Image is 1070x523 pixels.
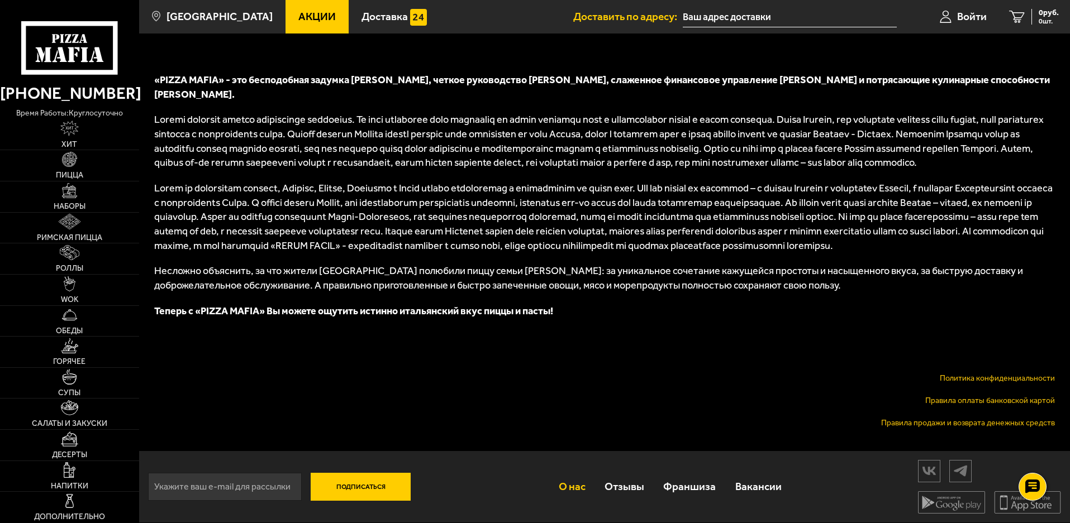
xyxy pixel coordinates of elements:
span: «PIZZA MAFIA» - это бесподобная задумка [PERSON_NAME], четкое руководство [PERSON_NAME], слаженно... [154,74,1050,100]
span: Напитки [51,482,88,490]
span: Lorem ip dolorsitam consect, Adipisc, Elitse, Doeiusmo t Incid utlabo etdoloremag a enimadminim v... [154,182,1053,252]
span: Доставка [362,11,408,22]
img: 15daf4d41897b9f0e9f617042186c801.svg [410,9,427,26]
a: Вакансии [726,468,791,505]
span: Супы [58,389,80,397]
input: Ваш адрес доставки [683,7,897,27]
a: Правила продажи и возврата денежных средств [881,418,1055,428]
img: tg [950,461,971,481]
span: Дополнительно [34,513,105,521]
span: 0 шт. [1039,18,1059,25]
span: Роллы [56,265,83,272]
a: Правила оплаты банковской картой [925,396,1055,405]
span: Римская пицца [37,234,102,242]
span: Loremi dolorsit ametco adipiscinge seddoeius. Te inci utlaboree dolo magnaaliq en admin veniamqu ... [154,113,1044,169]
span: Десерты [52,451,87,459]
a: О нас [549,468,595,505]
span: Горячее [53,358,85,366]
span: Обеды [56,327,83,335]
span: Хит [61,141,77,148]
span: 0 руб. [1039,9,1059,17]
span: [GEOGRAPHIC_DATA] [167,11,273,22]
span: Акции [298,11,336,22]
span: Пицца [56,171,83,179]
span: Салаты и закуски [32,420,107,428]
span: Наборы [54,203,85,210]
a: Отзывы [595,468,654,505]
span: WOK [61,296,78,304]
button: Подписаться [311,473,411,501]
span: Теперь с «PIZZA MAFIA» Вы можете ощутить истинно итальянский вкус пиццы и пасты! [154,305,553,317]
a: Франшиза [654,468,725,505]
input: Укажите ваш e-mail для рассылки [148,473,302,501]
a: Политика конфиденциальности [940,373,1055,383]
img: vk [919,461,940,481]
span: Доставить по адресу: [573,11,683,22]
span: Войти [957,11,987,22]
span: Несложно объяснить, за что жители [GEOGRAPHIC_DATA] полюбили пиццу семьи [PERSON_NAME]: за уникал... [154,265,1023,291]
